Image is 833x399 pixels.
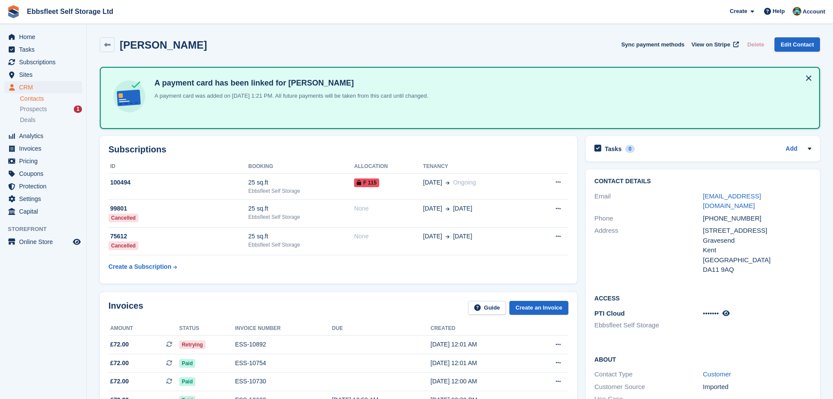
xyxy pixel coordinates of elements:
div: Cancelled [108,241,138,250]
a: View on Stripe [688,37,741,52]
a: Edit Contact [774,37,820,52]
div: Ebbsfleet Self Storage [248,213,354,221]
span: Ongoing [453,179,476,186]
div: Ebbsfleet Self Storage [248,241,354,249]
img: stora-icon-8386f47178a22dfd0bd8f6a31ec36ba5ce8667c1dd55bd0f319d3a0aa187defe.svg [7,5,20,18]
li: Ebbsfleet Self Storage [594,320,703,330]
a: menu [4,205,82,218]
h2: Contact Details [594,178,811,185]
h2: About [594,355,811,363]
div: 25 sq.ft [248,178,354,187]
a: Contacts [20,95,82,103]
th: ID [108,160,248,174]
span: £72.00 [110,340,129,349]
span: Protection [19,180,71,192]
div: 0 [625,145,635,153]
h2: Tasks [605,145,622,153]
span: Subscriptions [19,56,71,68]
span: View on Stripe [692,40,730,49]
div: None [354,232,423,241]
h4: A payment card has been linked for [PERSON_NAME] [151,78,428,88]
button: Sync payment methods [621,37,685,52]
span: Deals [20,116,36,124]
div: Kent [703,245,811,255]
div: [DATE] 12:00 AM [430,377,530,386]
div: 1 [74,106,82,113]
div: Imported [703,382,811,392]
a: menu [4,69,82,81]
div: 25 sq.ft [248,232,354,241]
p: A payment card was added on [DATE] 1:21 PM. All future payments will be taken from this card unti... [151,92,428,100]
a: Ebbsfleet Self Storage Ltd [23,4,117,19]
div: 25 sq.ft [248,204,354,213]
span: Retrying [179,340,206,349]
span: Invoices [19,142,71,155]
div: Create a Subscription [108,262,171,271]
div: [DATE] 12:01 AM [430,340,530,349]
div: None [354,204,423,213]
span: Sites [19,69,71,81]
a: Customer [703,370,731,378]
a: menu [4,43,82,56]
h2: [PERSON_NAME] [120,39,207,51]
th: Booking [248,160,354,174]
span: £72.00 [110,377,129,386]
div: Gravesend [703,236,811,246]
div: Email [594,191,703,211]
a: Guide [468,301,506,315]
div: Address [594,226,703,275]
div: DA11 9AQ [703,265,811,275]
div: ESS-10754 [235,359,332,368]
h2: Subscriptions [108,145,568,155]
a: menu [4,168,82,180]
div: [PHONE_NUMBER] [703,214,811,224]
button: Delete [744,37,767,52]
span: Paid [179,359,195,368]
span: Account [803,7,825,16]
span: £72.00 [110,359,129,368]
span: Paid [179,377,195,386]
h2: Access [594,293,811,302]
div: [GEOGRAPHIC_DATA] [703,255,811,265]
span: PTI Cloud [594,310,625,317]
span: Tasks [19,43,71,56]
span: [DATE] [453,204,472,213]
a: menu [4,56,82,68]
div: 75612 [108,232,248,241]
a: menu [4,236,82,248]
div: Customer Source [594,382,703,392]
div: 100494 [108,178,248,187]
span: ••••••• [703,310,719,317]
a: menu [4,130,82,142]
span: Prospects [20,105,47,113]
div: [STREET_ADDRESS] [703,226,811,236]
span: Storefront [8,225,86,234]
th: Tenancy [423,160,531,174]
span: [DATE] [423,232,442,241]
span: Settings [19,193,71,205]
span: [DATE] [423,204,442,213]
a: menu [4,142,82,155]
div: 99801 [108,204,248,213]
a: Create an Invoice [509,301,568,315]
a: menu [4,81,82,93]
a: menu [4,193,82,205]
div: Cancelled [108,214,138,222]
th: Status [179,322,235,336]
span: Analytics [19,130,71,142]
th: Amount [108,322,179,336]
a: [EMAIL_ADDRESS][DOMAIN_NAME] [703,192,761,210]
span: Pricing [19,155,71,167]
a: Add [786,144,797,154]
th: Created [430,322,530,336]
div: Phone [594,214,703,224]
th: Due [332,322,430,336]
span: Create [730,7,747,16]
th: Allocation [354,160,423,174]
h2: Invoices [108,301,143,315]
div: Contact Type [594,369,703,379]
th: Invoice number [235,322,332,336]
a: menu [4,155,82,167]
span: [DATE] [423,178,442,187]
img: George Spring [793,7,801,16]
